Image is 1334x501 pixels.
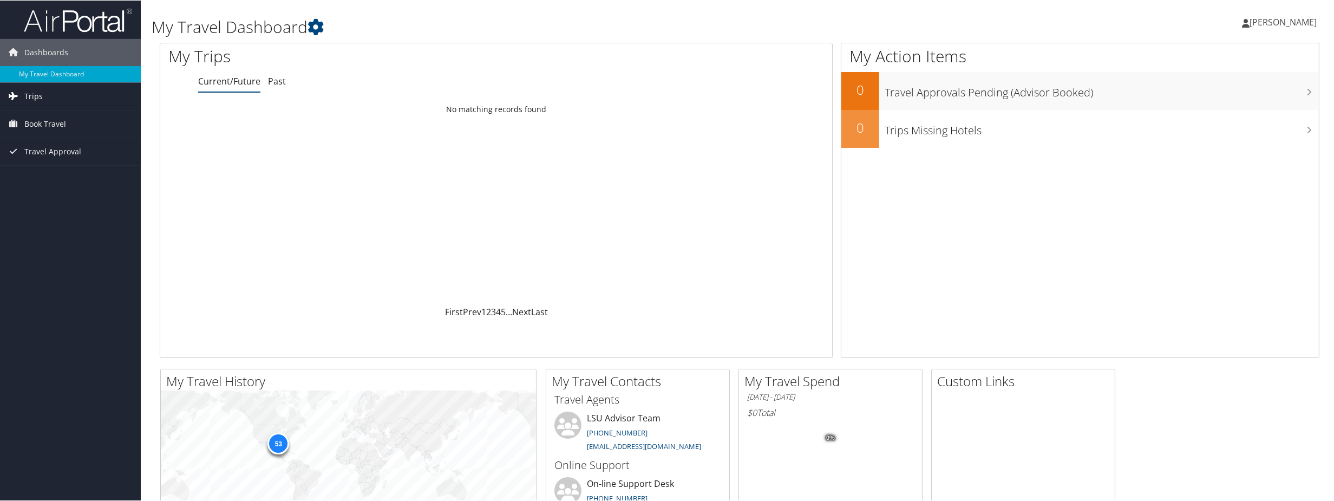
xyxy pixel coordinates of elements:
td: No matching records found [160,99,832,119]
h3: Online Support [554,457,721,472]
div: 53 [267,432,289,454]
a: 2 [486,305,491,317]
span: [PERSON_NAME] [1250,16,1317,28]
span: Book Travel [24,110,66,137]
h2: My Travel Spend [744,372,922,390]
a: 0Trips Missing Hotels [841,109,1319,147]
h6: [DATE] - [DATE] [747,392,914,402]
a: 4 [496,305,501,317]
span: … [506,305,512,317]
a: Current/Future [198,75,260,87]
h3: Travel Approvals Pending (Advisor Booked) [885,79,1319,100]
span: Dashboards [24,38,68,66]
h1: My Action Items [841,44,1319,67]
h6: Total [747,406,914,418]
h3: Trips Missing Hotels [885,117,1319,138]
a: 0Travel Approvals Pending (Advisor Booked) [841,71,1319,109]
a: 3 [491,305,496,317]
h3: Travel Agents [554,392,721,407]
a: [PERSON_NAME] [1242,5,1328,38]
h2: Custom Links [937,372,1115,390]
span: Travel Approval [24,138,81,165]
a: Past [268,75,286,87]
span: Trips [24,82,43,109]
a: 5 [501,305,506,317]
h2: 0 [841,80,879,99]
li: LSU Advisor Team [549,411,727,456]
h1: My Trips [168,44,544,67]
h2: 0 [841,118,879,136]
a: 1 [481,305,486,317]
a: Next [512,305,531,317]
a: [EMAIL_ADDRESS][DOMAIN_NAME] [587,441,701,451]
tspan: 0% [826,434,835,441]
span: $0 [747,406,757,418]
a: Last [531,305,548,317]
img: airportal-logo.png [24,7,132,32]
h2: My Travel History [166,372,536,390]
a: First [445,305,463,317]
a: Prev [463,305,481,317]
h1: My Travel Dashboard [152,15,936,38]
h2: My Travel Contacts [552,372,729,390]
a: [PHONE_NUMBER] [587,427,648,437]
